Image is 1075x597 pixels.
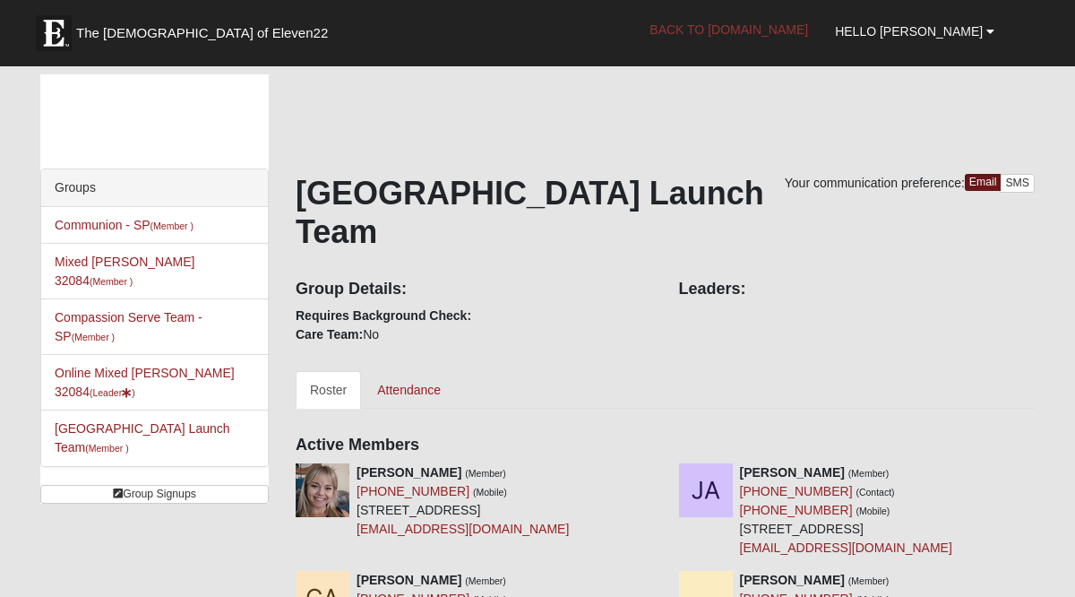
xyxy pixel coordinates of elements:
a: Mixed [PERSON_NAME] 32084(Member ) [55,255,194,288]
a: Online Mixed [PERSON_NAME] 32084(Leader) [55,366,235,399]
h4: Group Details: [296,280,652,299]
small: (Member) [465,468,506,479]
div: [STREET_ADDRESS] [357,463,569,539]
small: (Leader ) [90,387,135,398]
strong: Requires Background Check: [296,308,471,323]
a: Communion - SP(Member ) [55,218,193,232]
a: Back to [DOMAIN_NAME] [636,7,821,52]
a: Attendance [363,371,455,409]
small: (Member ) [90,276,133,287]
img: Eleven22 logo [36,15,72,51]
h4: Leaders: [679,280,1036,299]
small: (Member) [848,468,890,479]
h1: [GEOGRAPHIC_DATA] Launch Team [296,174,1035,251]
div: No [282,267,666,344]
div: Groups [41,169,268,207]
a: [PHONE_NUMBER] [740,484,853,498]
a: The [DEMOGRAPHIC_DATA] of Eleven22 [27,6,385,51]
a: Hello [PERSON_NAME] [821,9,1008,54]
a: [PHONE_NUMBER] [357,484,469,498]
a: [EMAIL_ADDRESS][DOMAIN_NAME] [740,541,952,555]
small: (Member ) [150,221,193,231]
a: SMS [1000,174,1035,193]
a: [EMAIL_ADDRESS][DOMAIN_NAME] [357,522,569,536]
a: Email [965,174,1002,191]
strong: [PERSON_NAME] [357,465,461,480]
small: (Contact) [856,487,894,497]
span: Hello [PERSON_NAME] [835,24,983,39]
small: (Mobile) [473,487,507,497]
strong: Care Team: [296,327,363,342]
span: Your communication preference: [785,176,965,190]
a: [GEOGRAPHIC_DATA] Launch Team(Member ) [55,421,230,454]
small: (Member ) [72,332,115,342]
a: [PHONE_NUMBER] [740,503,853,517]
a: Roster [296,371,361,409]
span: The [DEMOGRAPHIC_DATA] of Eleven22 [76,24,328,42]
div: [STREET_ADDRESS] [740,463,952,558]
small: (Mobile) [856,506,890,516]
small: (Member ) [85,443,128,454]
a: Compassion Serve Team - SP(Member ) [55,310,202,343]
strong: [PERSON_NAME] [740,465,845,480]
h4: Active Members [296,436,1035,455]
a: Group Signups [40,485,269,504]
